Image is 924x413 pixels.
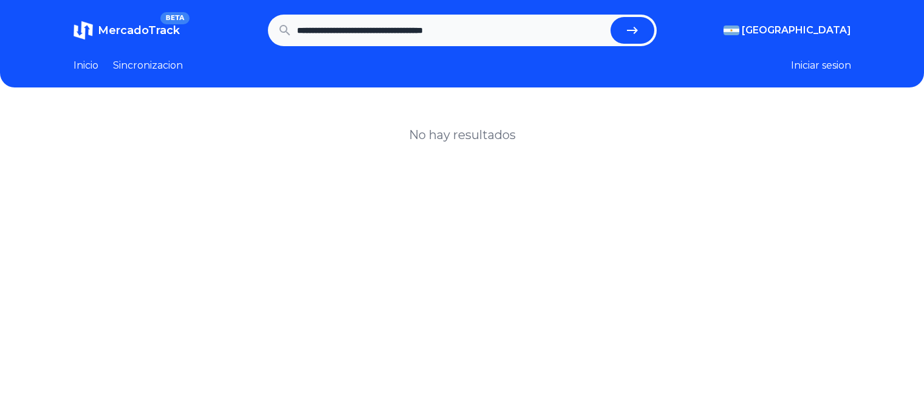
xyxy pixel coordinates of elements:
[74,58,98,73] a: Inicio
[74,21,180,40] a: MercadoTrackBETA
[74,21,93,40] img: MercadoTrack
[742,23,851,38] span: [GEOGRAPHIC_DATA]
[791,58,851,73] button: Iniciar sesion
[160,12,189,24] span: BETA
[98,24,180,37] span: MercadoTrack
[724,23,851,38] button: [GEOGRAPHIC_DATA]
[113,58,183,73] a: Sincronizacion
[409,126,516,143] h1: No hay resultados
[724,26,739,35] img: Argentina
